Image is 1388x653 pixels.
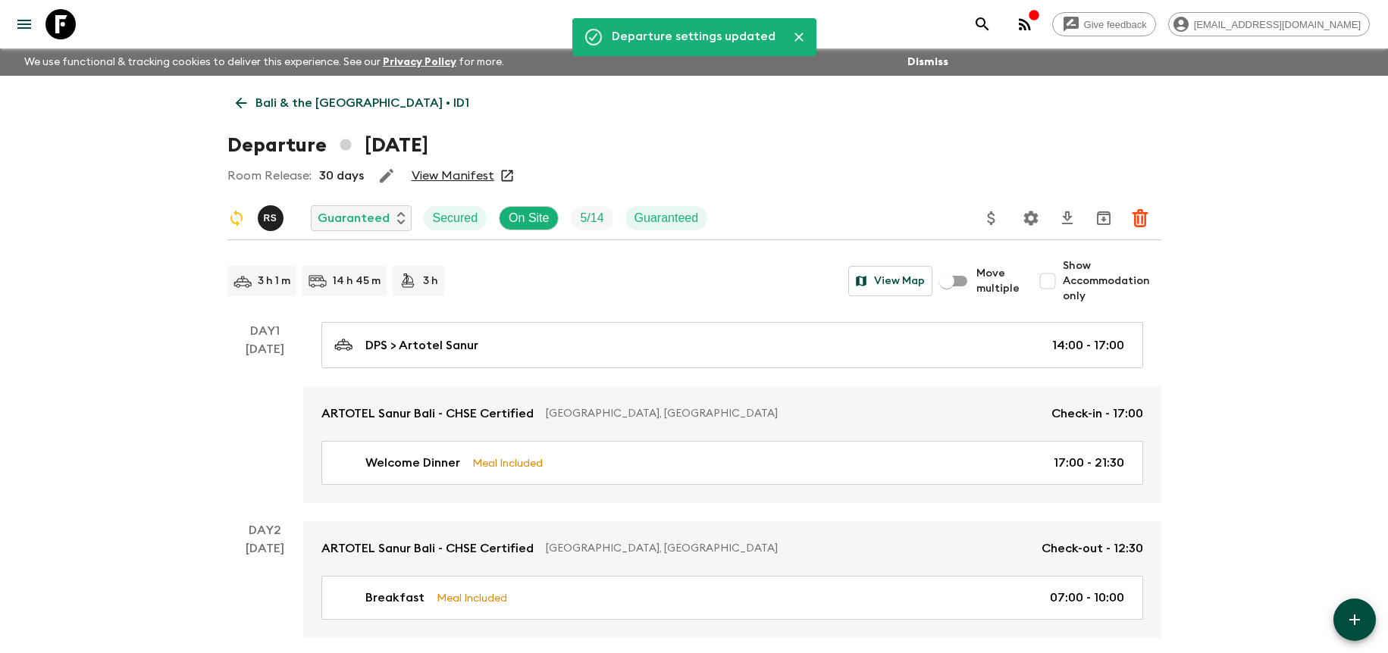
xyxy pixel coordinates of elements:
[333,273,381,289] p: 14 h 45 m
[1052,12,1156,36] a: Give feedback
[365,336,478,355] p: DPS > Artotel Sanur
[437,589,507,606] p: Meal Included
[1052,203,1083,233] button: Download CSV
[303,521,1161,576] a: ARTOTEL Sanur Bali - CHSE Certified[GEOGRAPHIC_DATA], [GEOGRAPHIC_DATA]Check-out - 12:30
[1054,454,1124,472] p: 17:00 - 21:30
[1186,19,1369,30] span: [EMAIL_ADDRESS][DOMAIN_NAME]
[321,405,534,423] p: ARTOTEL Sanur Bali - CHSE Certified
[227,167,312,185] p: Room Release:
[1063,258,1161,304] span: Show Accommodation only
[1125,203,1155,233] button: Delete
[634,209,699,227] p: Guaranteed
[18,48,510,76] p: We use functional & tracking cookies to deliver this experience. See our for more.
[1076,19,1155,30] span: Give feedback
[788,26,810,48] button: Close
[321,441,1143,485] a: Welcome DinnerMeal Included17:00 - 21:30
[612,23,775,52] div: Departure settings updated
[509,209,549,227] p: On Site
[246,340,284,503] div: [DATE]
[848,266,932,296] button: View Map
[321,322,1143,368] a: DPS > Artotel Sanur14:00 - 17:00
[433,209,478,227] p: Secured
[472,455,543,471] p: Meal Included
[227,209,246,227] svg: Sync Required - Changes detected
[383,57,456,67] a: Privacy Policy
[319,167,364,185] p: 30 days
[255,94,469,112] p: Bali & the [GEOGRAPHIC_DATA] • ID1
[227,130,428,161] h1: Departure [DATE]
[904,52,952,73] button: Dismiss
[967,9,998,39] button: search adventures
[1089,203,1119,233] button: Archive (Completed, Cancelled or Unsynced Departures only)
[546,406,1039,421] p: [GEOGRAPHIC_DATA], [GEOGRAPHIC_DATA]
[321,539,534,558] p: ARTOTEL Sanur Bali - CHSE Certified
[1050,589,1124,607] p: 07:00 - 10:00
[318,209,390,227] p: Guaranteed
[264,212,277,224] p: R S
[1051,405,1143,423] p: Check-in - 17:00
[365,589,425,607] p: Breakfast
[1042,539,1143,558] p: Check-out - 12:30
[499,206,559,230] div: On Site
[412,168,494,183] a: View Manifest
[303,386,1161,441] a: ARTOTEL Sanur Bali - CHSE Certified[GEOGRAPHIC_DATA], [GEOGRAPHIC_DATA]Check-in - 17:00
[227,322,303,340] p: Day 1
[976,266,1020,296] span: Move multiple
[1052,336,1124,355] p: 14:00 - 17:00
[423,273,438,289] p: 3 h
[546,541,1029,556] p: [GEOGRAPHIC_DATA], [GEOGRAPHIC_DATA]
[976,203,1007,233] button: Update Price, Early Bird Discount and Costs
[1016,203,1046,233] button: Settings
[365,454,460,472] p: Welcome Dinner
[424,206,487,230] div: Secured
[227,88,478,118] a: Bali & the [GEOGRAPHIC_DATA] • ID1
[1168,12,1370,36] div: [EMAIL_ADDRESS][DOMAIN_NAME]
[258,273,290,289] p: 3 h 1 m
[227,521,303,539] p: Day 2
[321,576,1143,620] a: BreakfastMeal Included07:00 - 10:00
[258,210,287,222] span: Raka Sanjaya
[580,209,603,227] p: 5 / 14
[9,9,39,39] button: menu
[571,206,613,230] div: Trip Fill
[258,205,287,231] button: RS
